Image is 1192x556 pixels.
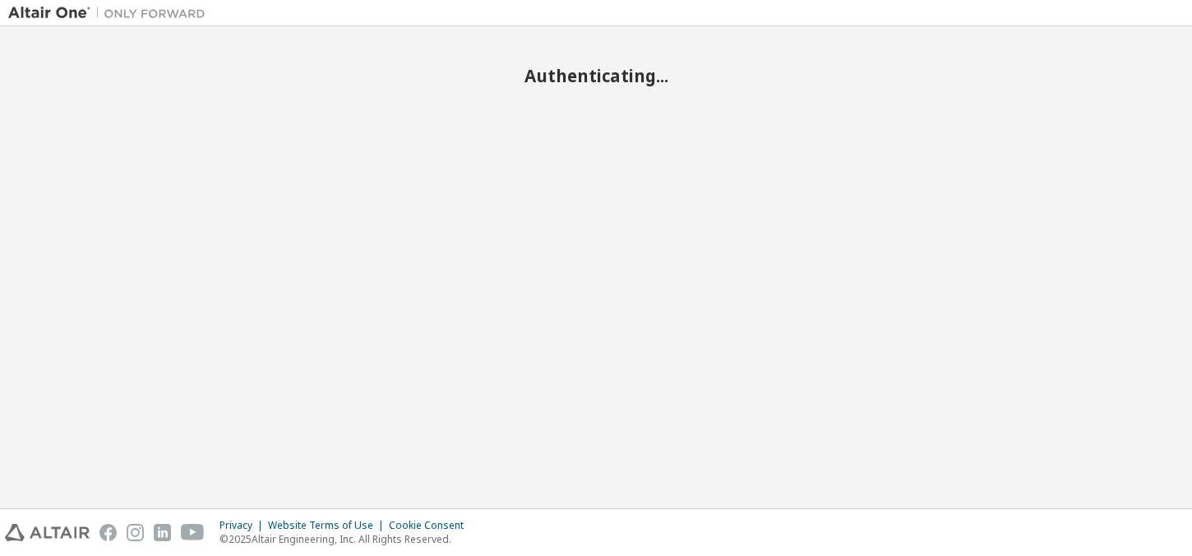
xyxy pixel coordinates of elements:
[219,519,268,532] div: Privacy
[389,519,474,532] div: Cookie Consent
[219,532,474,546] p: © 2025 Altair Engineering, Inc. All Rights Reserved.
[5,524,90,541] img: altair_logo.svg
[154,524,171,541] img: linkedin.svg
[268,519,389,532] div: Website Terms of Use
[8,5,214,21] img: Altair One
[127,524,144,541] img: instagram.svg
[8,65,1184,86] h2: Authenticating...
[181,524,205,541] img: youtube.svg
[99,524,117,541] img: facebook.svg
